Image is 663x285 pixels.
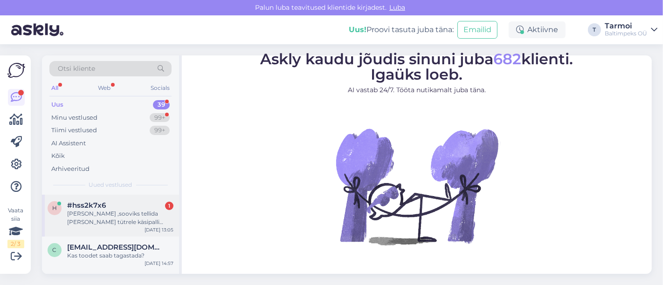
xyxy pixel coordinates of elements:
span: Otsi kliente [58,64,95,74]
div: AI Assistent [51,139,86,148]
div: 1 [165,202,173,210]
div: [PERSON_NAME] ,sooviks tellida [PERSON_NAME] tütrele käsipalli jaoks sobivaid jalanõusid? Suuruse... [67,210,173,226]
span: celenasangernebo@gmail.com [67,243,164,251]
div: Aktiivne [509,21,566,38]
span: #hss2k7x6 [67,201,106,210]
button: Emailid [457,21,497,39]
div: [DATE] 14:57 [145,260,173,267]
div: 39 [153,100,170,109]
span: Askly kaudu jõudis sinuni juba klienti. Igaüks loeb. [261,50,573,83]
div: 99+ [150,113,170,122]
div: Uus [51,100,63,109]
span: h [52,204,57,211]
div: Proovi tasuta juba täna: [349,24,454,35]
div: Minu vestlused [51,113,97,122]
div: All [49,82,60,94]
span: Uued vestlused [89,181,132,189]
div: Kas toodet saab tagastada? [67,251,173,260]
span: Luba [387,3,408,12]
div: Vaata siia [7,206,24,248]
a: TarmoiBaltimpeks OÜ [605,22,657,37]
img: No Chat active [333,102,501,270]
div: Web [97,82,113,94]
p: AI vastab 24/7. Tööta nutikamalt juba täna. [261,85,573,95]
div: 2 / 3 [7,240,24,248]
div: Baltimpeks OÜ [605,30,647,37]
b: Uus! [349,25,366,34]
div: Socials [149,82,172,94]
div: Arhiveeritud [51,164,90,174]
img: Askly Logo [7,63,25,78]
div: Tarmoi [605,22,647,30]
div: [DATE] 13:05 [145,226,173,233]
div: 99+ [150,126,170,135]
span: 682 [494,50,522,68]
div: Tiimi vestlused [51,126,97,135]
span: c [53,246,57,253]
div: Kõik [51,151,65,161]
div: T [588,23,601,36]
